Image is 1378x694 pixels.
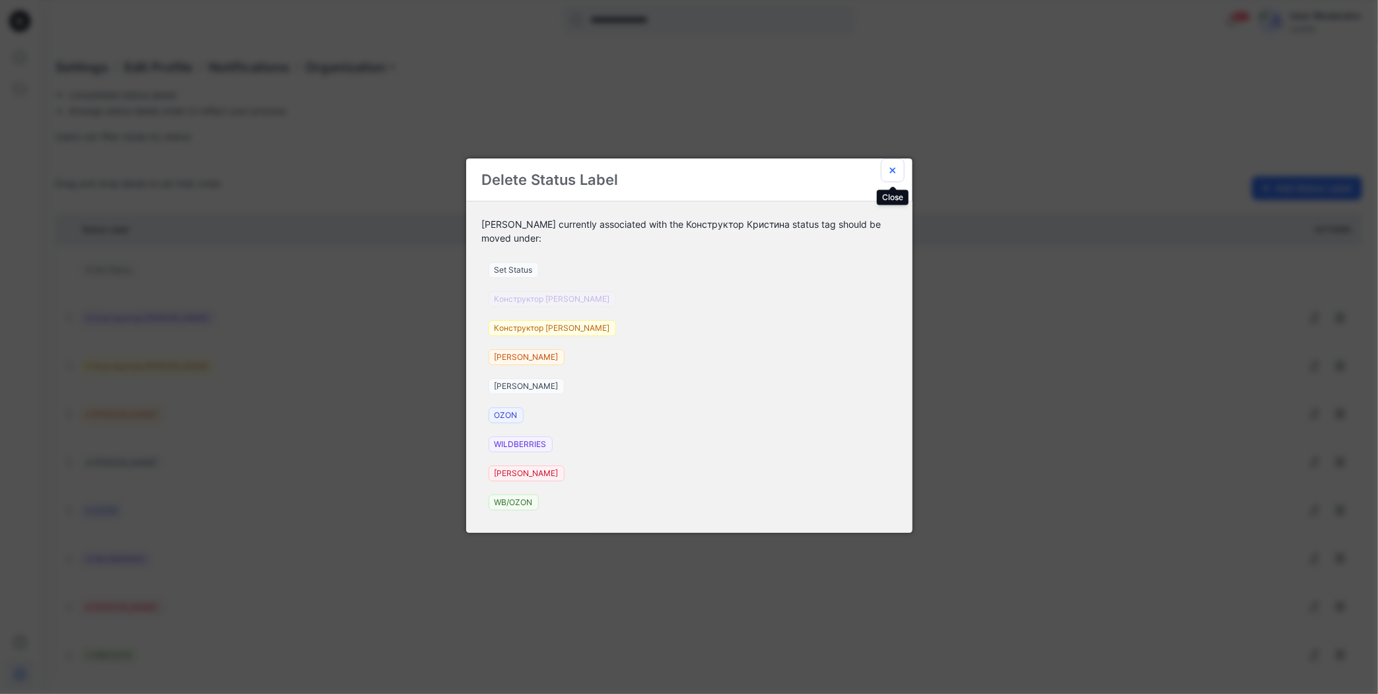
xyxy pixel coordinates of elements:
span: OZON [489,407,524,423]
span: [PERSON_NAME] [489,349,565,365]
button: Close [881,158,905,182]
span: Конструктор [PERSON_NAME] [489,320,616,336]
span: WB/OZON [489,495,539,510]
h5: Delete Status Label [466,158,635,201]
span: [PERSON_NAME] [489,466,565,481]
span: WILDBERRIES [489,436,553,452]
span: [PERSON_NAME] [489,378,565,394]
span: Set Status [489,262,539,278]
p: [PERSON_NAME] currently associated with the Конструктор Кристина status tag should be moved under: [482,217,897,245]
